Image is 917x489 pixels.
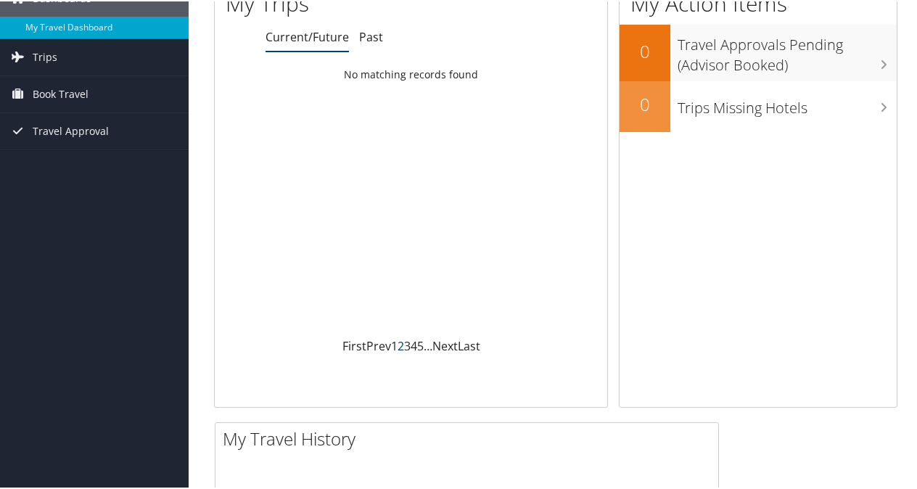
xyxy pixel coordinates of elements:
h2: My Travel History [223,425,718,450]
a: 5 [417,337,424,353]
h3: Trips Missing Hotels [678,89,897,117]
a: Current/Future [266,28,349,44]
h2: 0 [620,38,670,62]
span: Book Travel [33,75,89,111]
h2: 0 [620,91,670,115]
a: Last [458,337,480,353]
td: No matching records found [215,60,607,86]
span: Trips [33,38,57,74]
a: 3 [404,337,411,353]
a: 4 [411,337,417,353]
a: 1 [391,337,398,353]
a: 0Trips Missing Hotels [620,80,897,131]
span: … [424,337,432,353]
a: 0Travel Approvals Pending (Advisor Booked) [620,23,897,79]
span: Travel Approval [33,112,109,148]
a: Past [359,28,383,44]
a: First [342,337,366,353]
h3: Travel Approvals Pending (Advisor Booked) [678,26,897,74]
a: 2 [398,337,404,353]
a: Next [432,337,458,353]
a: Prev [366,337,391,353]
